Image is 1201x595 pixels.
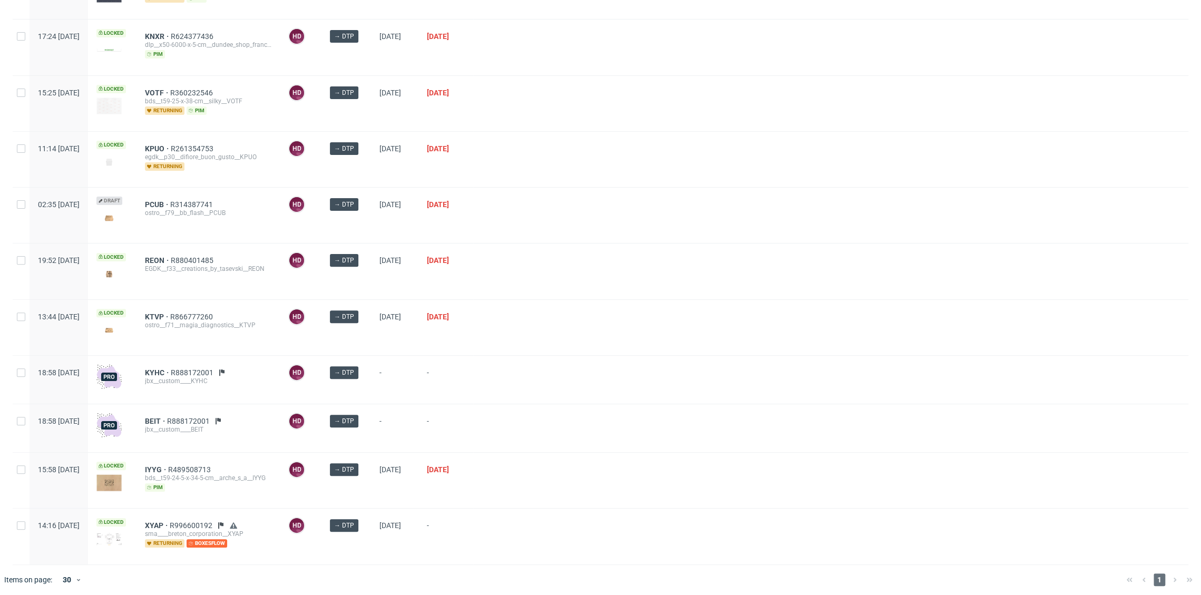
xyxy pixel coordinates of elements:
span: Locked [96,462,126,470]
span: → DTP [334,256,354,265]
a: PCUB [145,200,170,209]
span: pim [187,106,207,115]
a: R261354753 [171,144,216,153]
a: BEIT [145,417,167,425]
span: returning [145,106,184,115]
span: 18:58 [DATE] [38,417,80,425]
a: R866777260 [170,313,215,321]
a: R888172001 [167,417,212,425]
span: [DATE] [379,89,401,97]
span: [DATE] [427,89,449,97]
span: [DATE] [427,200,449,209]
span: 18:58 [DATE] [38,368,80,377]
span: [DATE] [379,200,401,209]
a: REON [145,256,171,265]
span: Locked [96,141,126,149]
img: version_two_editor_design.png [96,97,122,114]
img: pro-icon.017ec5509f39f3e742e3.png [96,413,122,438]
a: KTVP [145,313,170,321]
span: R314387741 [170,200,215,209]
span: boxesflow [187,539,227,548]
span: - [379,417,410,440]
figcaption: HD [289,518,304,533]
span: 11:14 [DATE] [38,144,80,153]
a: R624377436 [171,32,216,41]
span: Locked [96,309,126,317]
span: - [427,368,465,391]
span: 13:44 [DATE] [38,313,80,321]
span: 14:16 [DATE] [38,521,80,530]
img: version_two_editor_design [96,211,122,225]
span: [DATE] [427,144,449,153]
div: 30 [56,572,75,587]
a: KPUO [145,144,171,153]
span: returning [145,162,184,171]
span: [DATE] [379,144,401,153]
a: XYAP [145,521,170,530]
figcaption: HD [289,197,304,212]
span: → DTP [334,312,354,321]
a: R996600192 [170,521,214,530]
img: version_two_editor_design.png [96,533,122,545]
span: 15:58 [DATE] [38,465,80,474]
span: pim [145,50,165,58]
div: egdk__p30__difiore_buon_gusto__KPUO [145,153,271,161]
span: - [427,417,465,440]
span: [DATE] [427,465,449,474]
img: version_two_editor_design.png [96,267,122,281]
img: version_two_editor_design [96,48,122,52]
span: 17:24 [DATE] [38,32,80,41]
span: [DATE] [379,313,401,321]
span: [DATE] [379,32,401,41]
div: dlp__x50-6000-x-5-cm__dundee_shop_france__KNXR [145,41,271,49]
a: R888172001 [171,368,216,377]
span: → DTP [334,144,354,153]
a: IYYG [145,465,168,474]
span: [DATE] [379,521,401,530]
figcaption: HD [289,141,304,156]
img: version_two_editor_design [96,323,122,337]
span: [DATE] [379,465,401,474]
div: ostro__f71__magia_diagnostics__KTVP [145,321,271,329]
span: Locked [96,85,126,93]
a: R360232546 [170,89,215,97]
div: EGDK__f33__creations_by_tasevski__REON [145,265,271,273]
span: returning [145,539,184,548]
img: version_two_editor_design [96,155,122,169]
span: [DATE] [427,256,449,265]
figcaption: HD [289,365,304,380]
span: → DTP [334,465,354,474]
figcaption: HD [289,29,304,44]
span: Locked [96,518,126,526]
span: 1 [1154,573,1165,586]
span: 15:25 [DATE] [38,89,80,97]
a: R489508713 [168,465,213,474]
span: 19:52 [DATE] [38,256,80,265]
span: → DTP [334,200,354,209]
div: jbx__custom____BEIT [145,425,271,434]
span: [DATE] [427,313,449,321]
a: VOTF [145,89,170,97]
span: Draft [96,197,122,205]
figcaption: HD [289,309,304,324]
figcaption: HD [289,462,304,477]
a: KYHC [145,368,171,377]
a: KNXR [145,32,171,41]
span: → DTP [334,521,354,530]
span: → DTP [334,88,354,97]
span: → DTP [334,416,354,426]
figcaption: HD [289,414,304,428]
span: - [427,521,465,551]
